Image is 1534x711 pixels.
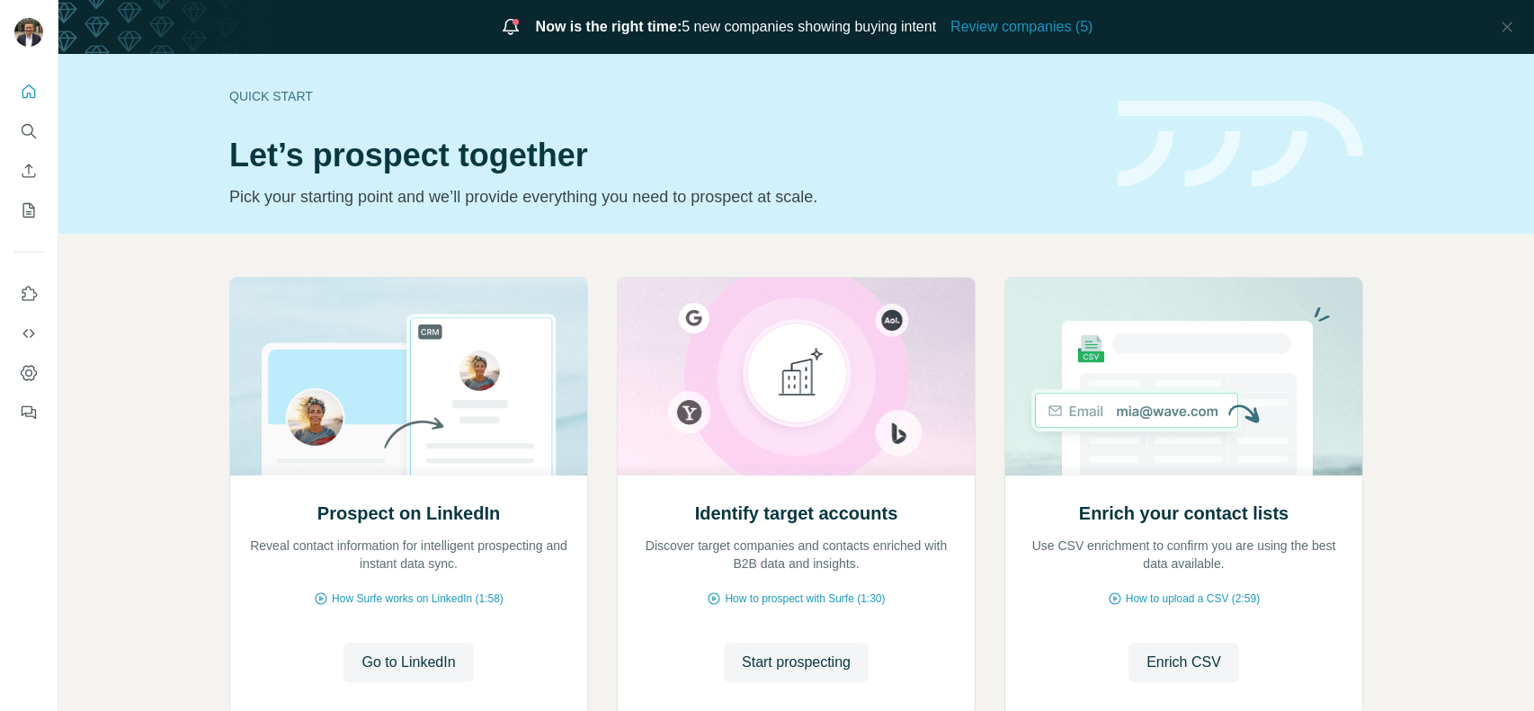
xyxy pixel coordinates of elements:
[14,155,43,187] button: Enrich CSV
[14,194,43,227] button: My lists
[229,87,1096,105] div: Quick start
[725,591,885,607] span: How to prospect with Surfe (1:30)
[1146,652,1221,673] span: Enrich CSV
[332,591,504,607] span: How Surfe works on LinkedIn (1:58)
[1023,537,1344,573] p: Use CSV enrichment to confirm you are using the best data available.
[1079,501,1289,526] h2: Enrich your contact lists
[14,278,43,310] button: Use Surfe on LinkedIn
[695,501,898,526] h2: Identify target accounts
[724,643,869,682] button: Start prospecting
[1004,278,1363,475] img: Enrich your contact lists
[14,76,43,108] button: Quick start
[14,115,43,147] button: Search
[1118,101,1363,188] img: banner
[636,537,957,573] p: Discover target companies and contacts enriched with B2B data and insights.
[248,537,569,573] p: Reveal contact information for intelligent prospecting and instant data sync.
[343,643,473,682] button: Go to LinkedIn
[1128,643,1239,682] button: Enrich CSV
[14,18,43,47] img: Avatar
[361,652,455,673] span: Go to LinkedIn
[14,396,43,429] button: Feedback
[229,184,1096,209] p: Pick your starting point and we’ll provide everything you need to prospect at scale.
[229,138,1096,173] h1: Let’s prospect together
[617,278,976,475] img: Identify target accounts
[742,652,851,673] span: Start prospecting
[317,501,500,526] h2: Prospect on LinkedIn
[536,19,682,34] span: Now is the right time:
[14,317,43,350] button: Use Surfe API
[14,357,43,389] button: Dashboard
[1126,591,1260,607] span: How to upload a CSV (2:59)
[536,16,937,38] span: 5 new companies showing buying intent
[950,16,1093,38] button: Review companies (5)
[229,278,588,475] img: Prospect on LinkedIn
